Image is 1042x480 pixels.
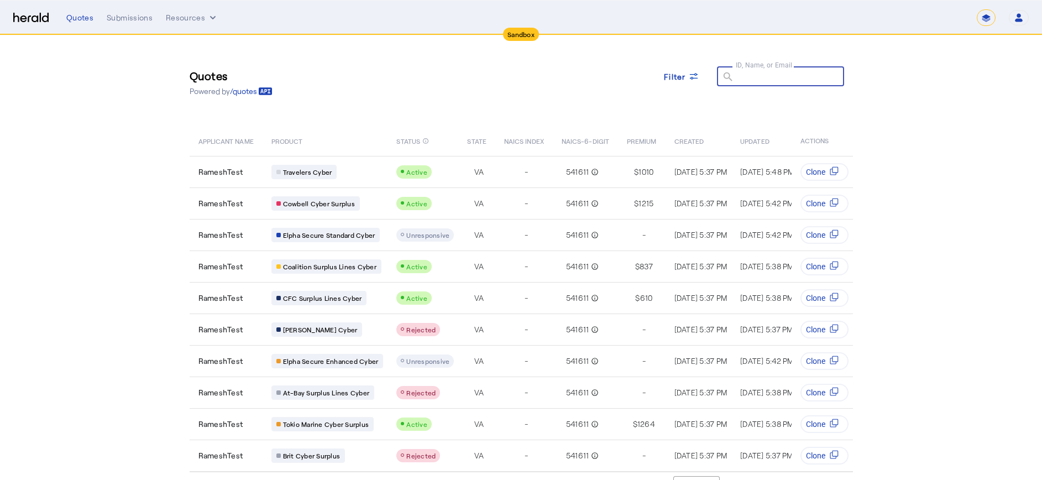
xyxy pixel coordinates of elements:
span: - [525,229,528,241]
span: 541611 [566,356,589,367]
div: Submissions [107,12,153,23]
span: - [525,166,528,178]
span: 1010 [638,166,653,178]
span: Unresponsive [406,231,449,239]
mat-icon: info_outline [589,356,599,367]
span: RameshTest [198,261,243,272]
mat-label: ID, Name, or Email [736,61,793,69]
span: RameshTest [198,324,243,335]
span: Cowbell Cyber Surplus [283,199,355,208]
span: Elpha Secure Enhanced Cyber [283,357,379,366]
button: Clone [800,447,849,465]
span: RameshTest [198,419,243,430]
span: VA [474,166,484,178]
span: $ [635,261,640,272]
button: Clone [800,258,849,275]
span: - [525,387,528,398]
span: [DATE] 5:38 PM [740,293,794,302]
span: NAICS-6-DIGIT [562,135,609,146]
span: Rejected [406,389,436,396]
span: RameshTest [198,387,243,398]
span: Active [406,294,427,302]
span: VA [474,450,484,461]
button: Clone [800,352,849,370]
span: Clone [806,261,825,272]
span: VA [474,293,484,304]
span: - [525,356,528,367]
span: 541611 [566,324,589,335]
mat-icon: info_outline [589,387,599,398]
span: Travelers Cyber [283,168,332,176]
span: - [642,324,646,335]
button: Clone [800,415,849,433]
span: UPDATED [740,135,769,146]
span: Clone [806,356,825,367]
mat-icon: info_outline [589,229,599,241]
mat-icon: info_outline [589,450,599,461]
mat-icon: info_outline [589,261,599,272]
mat-icon: info_outline [589,293,599,304]
button: Filter [655,66,708,86]
span: [DATE] 5:38 PM [740,388,794,397]
span: 541611 [566,261,589,272]
span: - [525,261,528,272]
span: Active [406,420,427,428]
span: [DATE] 5:37 PM [674,167,727,176]
span: [DATE] 5:42 PM [740,199,794,208]
span: 541611 [566,450,589,461]
span: Clone [806,198,825,209]
span: $ [634,198,638,209]
span: STATE [467,135,486,146]
span: Brit Cyber Surplus [283,451,341,460]
span: Rejected [406,452,436,460]
mat-icon: info_outline [589,198,599,209]
button: Clone [800,163,849,181]
span: [DATE] 5:37 PM [674,451,727,460]
span: 541611 [566,387,589,398]
span: Coalition Surplus Lines Cyber [283,262,376,271]
button: Clone [800,384,849,401]
span: [DATE] 5:37 PM [674,293,727,302]
span: 541611 [566,229,589,241]
span: APPLICANT NAME [198,135,254,146]
span: - [642,229,646,241]
span: Clone [806,387,825,398]
span: STATUS [396,135,420,146]
span: Clone [806,450,825,461]
span: 837 [640,261,653,272]
button: Clone [800,195,849,212]
button: Clone [800,226,849,244]
span: Unresponsive [406,357,449,365]
button: Clone [800,289,849,307]
span: [DATE] 5:37 PM [674,199,727,208]
span: Clone [806,166,825,178]
span: VA [474,261,484,272]
span: [DATE] 5:37 PM [674,419,727,429]
span: PRODUCT [271,135,303,146]
h3: Quotes [190,68,273,84]
a: /quotes [230,86,273,97]
span: 1215 [638,198,653,209]
span: $ [633,419,637,430]
mat-icon: search [717,71,736,85]
span: Filter [664,71,686,82]
span: $ [635,293,640,304]
span: [DATE] 5:37 PM [674,230,727,239]
span: 541611 [566,198,589,209]
span: PREMIUM [627,135,657,146]
p: Powered by [190,86,273,97]
mat-icon: info_outline [422,135,429,147]
span: - [642,356,646,367]
span: VA [474,356,484,367]
span: RameshTest [198,356,243,367]
span: - [525,198,528,209]
span: [DATE] 5:37 PM [674,262,727,271]
span: VA [474,198,484,209]
span: Clone [806,419,825,430]
span: Clone [806,324,825,335]
span: 541611 [566,419,589,430]
span: RameshTest [198,198,243,209]
span: VA [474,387,484,398]
span: [DATE] 5:48 PM [740,167,794,176]
div: Sandbox [503,28,539,41]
